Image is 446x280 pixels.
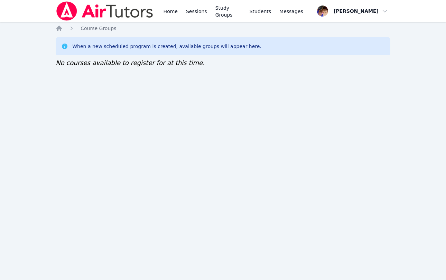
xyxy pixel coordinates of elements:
[56,25,390,32] nav: Breadcrumb
[56,1,154,21] img: Air Tutors
[81,25,116,32] a: Course Groups
[72,43,261,50] div: When a new scheduled program is created, available groups will appear here.
[56,59,205,66] span: No courses available to register for at this time.
[279,8,303,15] span: Messages
[81,26,116,31] span: Course Groups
